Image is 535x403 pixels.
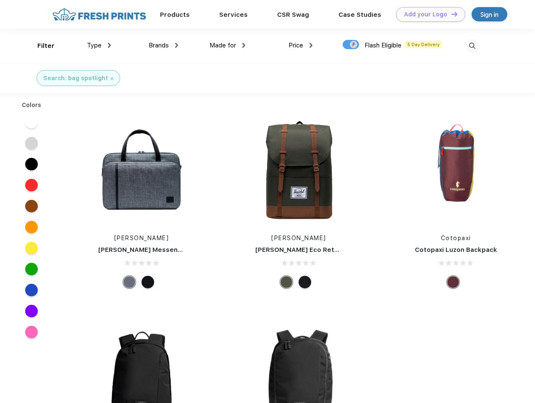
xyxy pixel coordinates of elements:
[415,246,497,254] a: Cotopaxi Luzon Backpack
[43,74,108,83] div: Search: bag spotlight
[175,43,178,48] img: dropdown.png
[451,12,457,16] img: DT
[299,276,311,288] div: Black
[50,7,149,22] img: fo%20logo%202.webp
[480,10,498,19] div: Sign in
[404,11,447,18] div: Add your Logo
[405,41,442,48] span: 5 Day Delivery
[110,77,113,80] img: filter_cancel.svg
[142,276,154,288] div: Black
[309,43,312,48] img: dropdown.png
[447,276,459,288] div: Surprise
[242,43,245,48] img: dropdown.png
[160,11,190,18] a: Products
[255,246,427,254] a: [PERSON_NAME] Eco Retreat 15" Computer Backpack
[365,42,401,49] span: Flash Eligible
[465,39,479,53] img: desktop_search.svg
[210,42,236,49] span: Made for
[149,42,169,49] span: Brands
[37,41,55,51] div: Filter
[87,42,102,49] span: Type
[243,114,354,225] img: func=resize&h=266
[98,246,189,254] a: [PERSON_NAME] Messenger
[123,276,136,288] div: Raven Crosshatch
[280,276,293,288] div: Forest
[271,235,326,241] a: [PERSON_NAME]
[108,43,111,48] img: dropdown.png
[400,114,512,225] img: func=resize&h=266
[288,42,303,49] span: Price
[86,114,197,225] img: func=resize&h=266
[441,235,471,241] a: Cotopaxi
[114,235,169,241] a: [PERSON_NAME]
[472,7,507,21] a: Sign in
[16,101,48,110] div: Colors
